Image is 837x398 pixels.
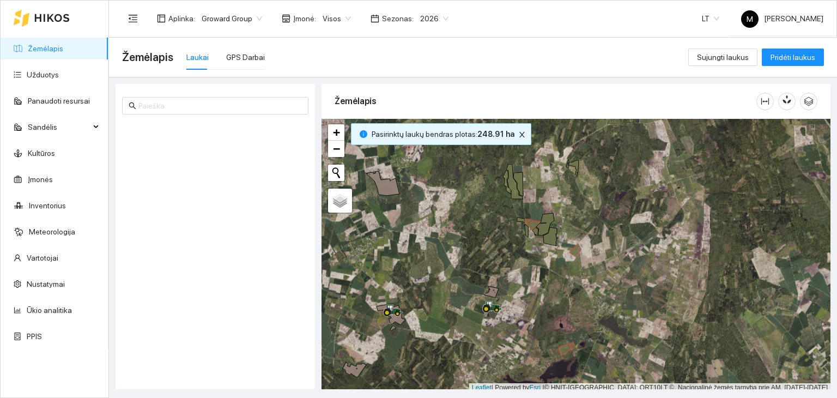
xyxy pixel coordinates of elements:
[27,70,59,79] a: Užduotys
[29,201,66,210] a: Inventorius
[372,128,514,140] span: Pasirinktų laukų bendras plotas :
[516,131,528,138] span: close
[688,53,757,62] a: Sujungti laukus
[27,254,58,262] a: Vartotojai
[697,51,749,63] span: Sujungti laukus
[335,86,756,117] div: Žemėlapis
[328,189,352,213] a: Layers
[293,13,316,25] span: Įmonė :
[128,14,138,23] span: menu-fold
[757,97,773,106] span: column-width
[28,116,90,138] span: Sandėlis
[28,44,63,53] a: Žemėlapis
[138,100,302,112] input: Paieška
[328,141,344,157] a: Zoom out
[168,13,195,25] span: Aplinka :
[282,14,290,23] span: shop
[29,227,75,236] a: Meteorologija
[756,93,774,110] button: column-width
[515,128,529,141] button: close
[28,149,55,158] a: Kultūros
[762,49,824,66] button: Pridėti laukus
[27,280,65,288] a: Nustatymai
[747,10,753,28] span: M
[762,53,824,62] a: Pridėti laukus
[323,10,351,27] span: Visos
[469,383,830,393] div: | Powered by © HNIT-[GEOGRAPHIC_DATA]; ORT10LT ©, Nacionalinė žemės tarnyba prie AM, [DATE]-[DATE]
[333,142,340,155] span: −
[371,14,379,23] span: calendar
[28,97,90,105] a: Panaudoti resursai
[771,51,815,63] span: Pridėti laukus
[360,130,367,138] span: info-circle
[328,124,344,141] a: Zoom in
[477,130,514,138] b: 248.91 ha
[28,175,53,184] a: Įmonės
[186,51,209,63] div: Laukai
[122,49,173,66] span: Žemėlapis
[27,332,42,341] a: PPIS
[202,10,262,27] span: Groward Group
[420,10,448,27] span: 2026
[688,49,757,66] button: Sujungti laukus
[157,14,166,23] span: layout
[333,125,340,139] span: +
[543,384,544,391] span: |
[27,306,72,315] a: Ūkio analitika
[702,10,719,27] span: LT
[328,165,344,181] button: Initiate a new search
[472,384,492,391] a: Leaflet
[129,102,136,110] span: search
[226,51,265,63] div: GPS Darbai
[741,14,823,23] span: [PERSON_NAME]
[530,384,541,391] a: Esri
[382,13,414,25] span: Sezonas :
[122,8,144,29] button: menu-fold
